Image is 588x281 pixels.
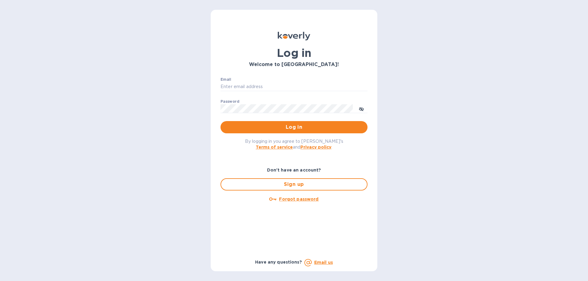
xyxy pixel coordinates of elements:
[314,260,333,265] a: Email us
[267,168,321,172] b: Don't have an account?
[221,100,239,103] label: Password
[255,260,302,264] b: Have any questions?
[225,124,363,131] span: Log in
[300,145,331,150] a: Privacy policy
[245,139,343,150] span: By logging in you agree to [PERSON_NAME]'s and .
[221,178,367,190] button: Sign up
[256,145,293,150] a: Terms of service
[355,102,367,115] button: toggle password visibility
[221,62,367,68] h3: Welcome to [GEOGRAPHIC_DATA]!
[221,46,367,59] h1: Log in
[221,78,231,81] label: Email
[226,181,362,188] span: Sign up
[279,197,318,202] u: Forgot password
[221,82,367,91] input: Enter email address
[221,121,367,133] button: Log in
[278,32,310,40] img: Koverly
